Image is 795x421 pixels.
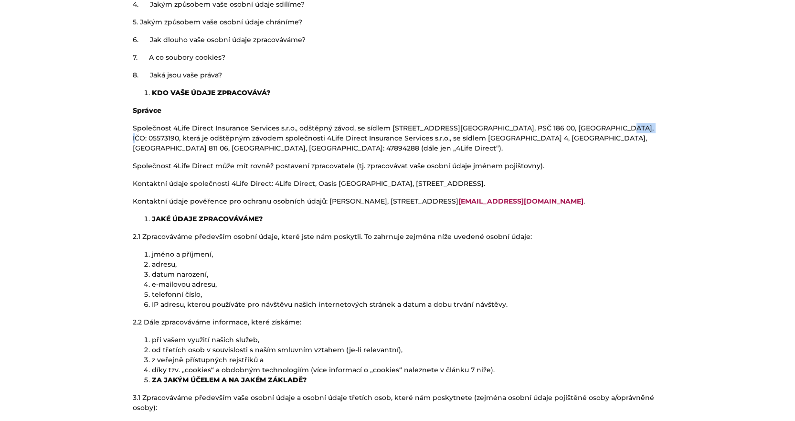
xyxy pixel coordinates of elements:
[133,70,663,80] p: 8. Jaká jsou vaše práva?
[152,376,307,384] a: ZA JAKÝM ÚČELEM A NA JAKÉM ZÁKLADĚ?
[133,179,663,189] p: Kontaktní údaje společnosti 4Life Direct: 4Life Direct, Oasis [GEOGRAPHIC_DATA], [STREET_ADDRESS].
[152,215,263,223] strong: JAKÉ ÚDAJE ZPRACOVÁVÁME?
[152,345,663,355] li: od třetích osob v souvislosti s naším smluvním vztahem (je-li relevantní),
[133,53,663,63] p: 7. A co soubory cookies?
[152,270,663,280] li: datum narození,
[152,300,663,310] li: IP adresu, kterou používáte pro návštěvu našich internetových stránek a datum a dobu trvání návšt...
[133,393,663,413] p: 3.1 Zpracováváme především vaše osobní údaje a osobní údaje třetích osob, které nám poskytnete (z...
[152,335,663,345] li: při vašem využití našich služeb,
[458,197,583,205] a: [EMAIL_ADDRESS][DOMAIN_NAME]
[133,123,663,153] p: Společnost 4Life Direct Insurance Services s.r.o., odštěpný závod, se sídlem [STREET_ADDRESS][GEO...
[133,35,663,45] p: 6. Jak dlouho vaše osobní údaje zpracováváme?
[152,259,663,270] li: adresu,
[152,280,663,290] li: e-mailovou adresu,
[152,290,663,300] li: telefonní číslo,
[133,232,663,242] p: 2.1 Zpracováváme především osobní údaje, které jste nám poskytli. To zahrnuje zejména níže uveden...
[152,249,663,259] li: jméno a příjmení,
[133,17,663,27] p: 5. Jakým způsobem vaše osobní údaje chráníme?
[133,161,663,171] p: Společnost 4Life Direct může mít rovněž postavení zpracovatele (tj. zpracovávat vaše osobní údaje...
[133,196,663,206] p: Kontaktní údaje pověřence pro ochranu osobních údajů: [PERSON_NAME], [STREET_ADDRESS] .
[152,365,663,375] li: díky tzv. „cookies“ a obdobným technologiím (více informací o „cookies“ naleznete v článku 7 níže).
[133,317,663,327] p: 2.2 Dále zpracováváme informace, které získáme:
[152,355,663,365] li: z veřejně přístupných rejstříků a
[133,106,161,115] strong: Správce
[152,88,270,97] a: KDO VAŠE ÚDAJE ZPRACOVÁVÁ?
